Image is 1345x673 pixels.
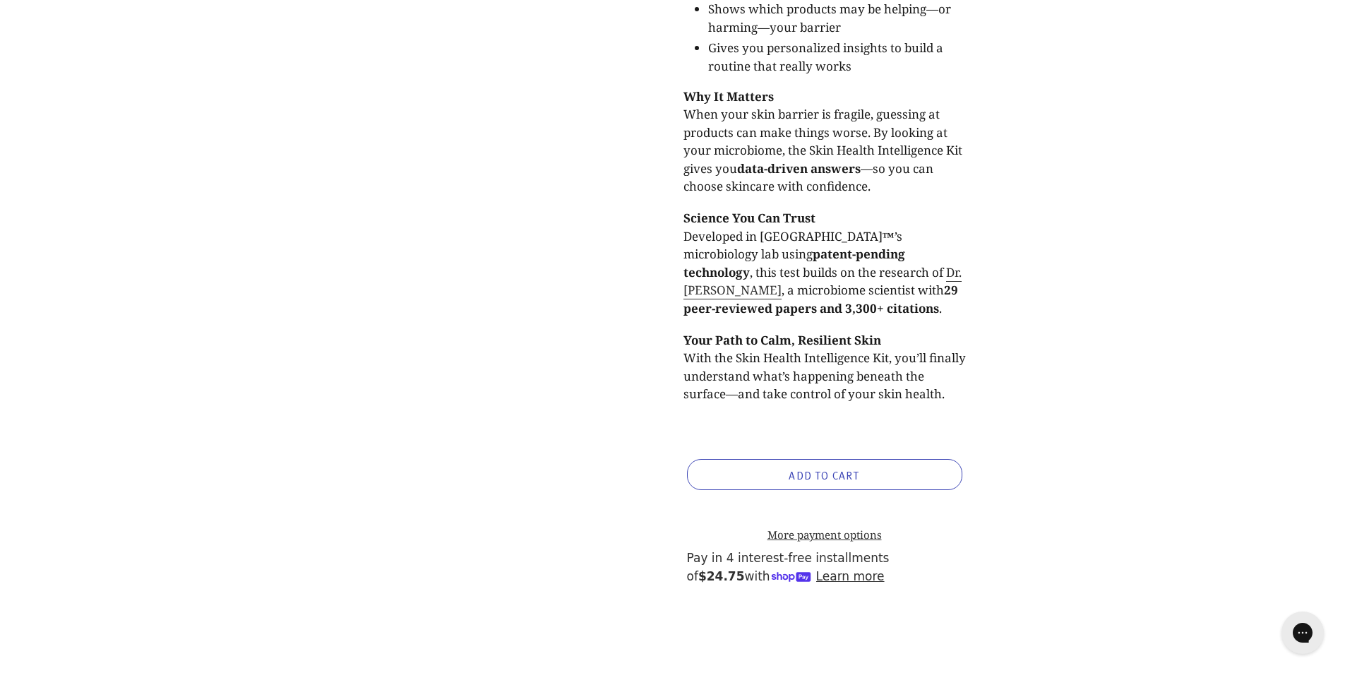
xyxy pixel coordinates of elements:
[708,39,966,75] p: Gives you personalized insights to build a routine that really works
[737,160,861,177] strong: data-driven answers
[1274,607,1331,659] iframe: Gorgias live chat messenger
[683,264,962,300] a: Dr. [PERSON_NAME]
[683,209,966,317] p: Developed in [GEOGRAPHIC_DATA] ’s microbiology lab using , this test builds on the research of , ...
[683,210,815,226] strong: Science You Can Trust
[683,88,774,105] strong: Why It Matters
[683,88,966,196] p: When your skin barrier is fragile, guessing at products can make things worse. By looking at your...
[687,527,962,543] a: More payment options
[687,459,962,490] button: ADD TO CART
[789,467,859,482] span: ADD TO CART
[683,331,966,403] p: With the Skin Health Intelligence Kit, you’ll finally understand what’s happening beneath the sur...
[683,332,881,348] strong: Your Path to Calm, Resilient Skin
[883,228,895,244] strong: ™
